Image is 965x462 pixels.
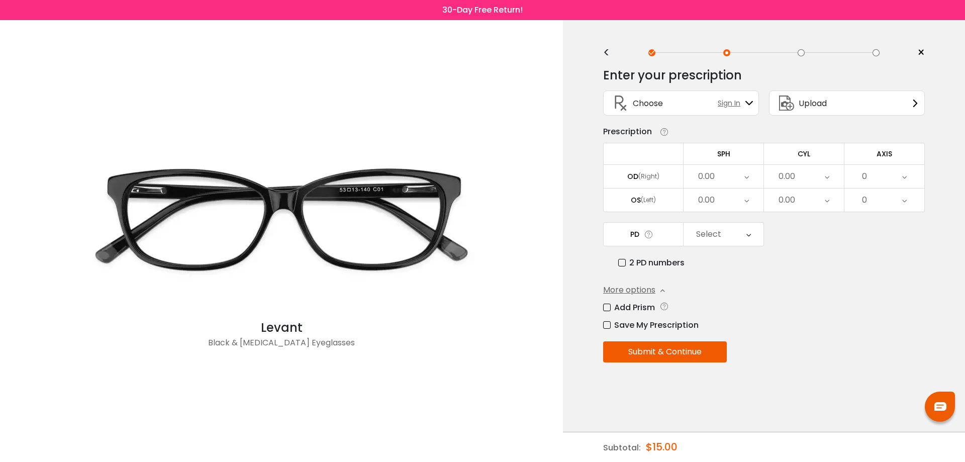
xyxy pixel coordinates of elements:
div: 0 [862,190,867,210]
span: Upload [799,97,827,110]
div: Select [696,224,721,244]
div: OD [627,172,638,181]
a: × [910,45,925,60]
div: 0 [862,166,867,187]
div: OS [631,196,641,205]
label: Save My Prescription [603,319,699,331]
i: Prism [659,301,669,312]
div: 0.00 [698,166,715,187]
td: AXIS [844,143,925,164]
td: SPH [684,143,764,164]
label: Add Prism [603,301,655,314]
div: Prescription [603,126,652,138]
div: 0.00 [779,166,795,187]
div: 0.00 [698,190,715,210]
td: CYL [764,143,844,164]
div: (Left) [641,196,656,205]
div: Black & [MEDICAL_DATA] Eyeglasses [80,337,482,357]
div: (Right) [638,172,659,181]
div: < [603,49,618,57]
td: PD [603,222,684,246]
img: chat [934,402,946,411]
label: 2 PD numbers [618,256,685,269]
div: $15.00 [646,432,678,461]
span: Choose [633,97,663,110]
img: Black Levant - Acetate Eyeglasses [80,118,482,319]
div: 0.00 [779,190,795,210]
span: Sign In [718,98,745,109]
span: More options [603,284,655,296]
div: Enter your prescription [603,65,742,85]
div: Levant [80,319,482,337]
button: Submit & Continue [603,341,727,362]
span: × [917,45,925,60]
